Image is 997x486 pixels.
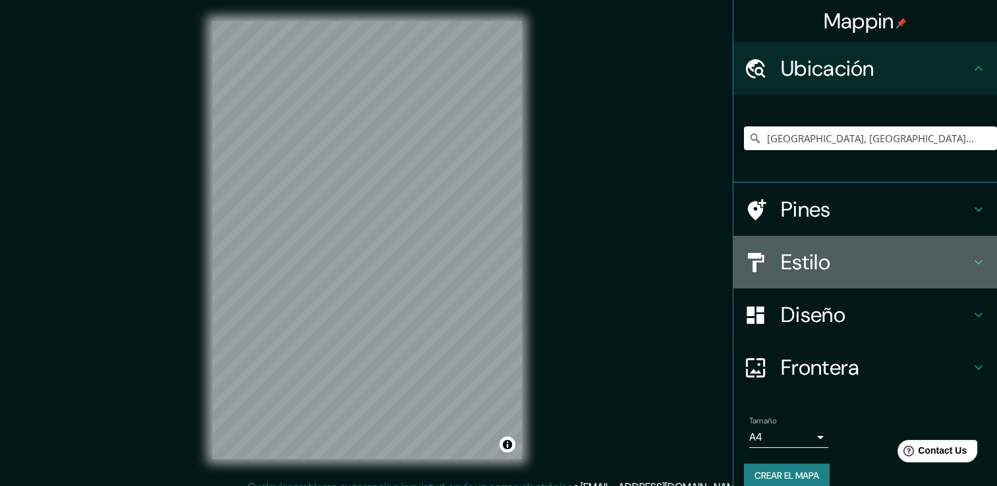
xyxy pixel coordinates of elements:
input: Elige tu ciudad o área [744,126,997,150]
h4: Diseño [781,302,971,328]
div: Estilo [733,236,997,288]
h4: Pines [781,196,971,223]
div: A4 [749,427,828,448]
label: Tamaño [749,416,776,427]
canvas: Mapa [212,21,522,459]
h4: Ubicación [781,55,971,82]
div: Frontera [733,341,997,394]
font: Mappin [824,7,894,35]
h4: Estilo [781,249,971,275]
div: Diseño [733,288,997,341]
img: pin-icon.png [896,18,907,28]
font: Crear el mapa [755,468,819,484]
div: Ubicación [733,42,997,95]
button: Alternar atribución [499,437,515,452]
iframe: Help widget launcher [880,435,983,472]
div: Pines [733,183,997,236]
h4: Frontera [781,354,971,381]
